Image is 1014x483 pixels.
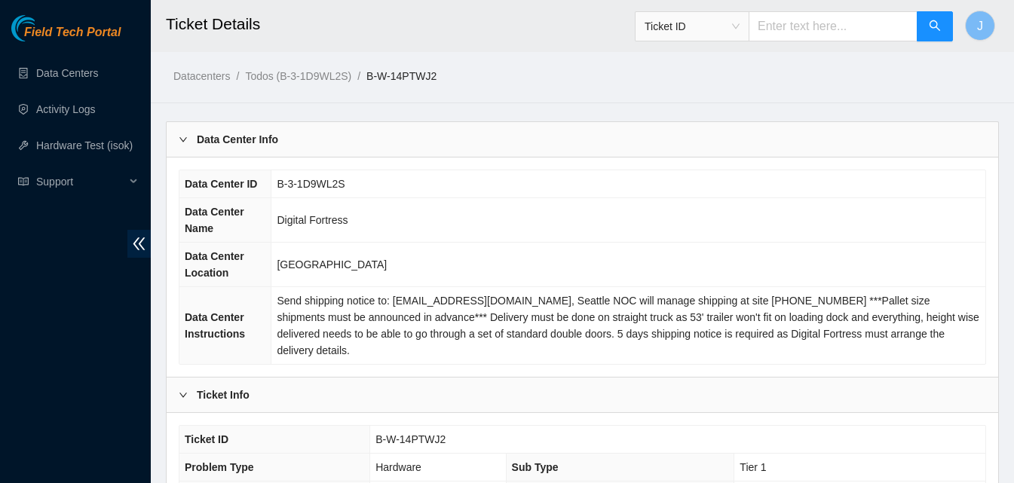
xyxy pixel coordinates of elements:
[36,167,125,197] span: Support
[185,311,245,340] span: Data Center Instructions
[645,15,740,38] span: Ticket ID
[173,70,230,82] a: Datacenters
[977,17,983,35] span: J
[357,70,360,82] span: /
[740,461,766,473] span: Tier 1
[18,176,29,187] span: read
[366,70,437,82] a: B-W-14PTWJ2
[24,26,121,40] span: Field Tech Portal
[197,131,278,148] b: Data Center Info
[185,433,228,445] span: Ticket ID
[929,20,941,34] span: search
[185,206,244,234] span: Data Center Name
[36,139,133,151] a: Hardware Test (isok)
[179,390,188,399] span: right
[749,11,918,41] input: Enter text here...
[965,11,995,41] button: J
[236,70,239,82] span: /
[277,214,348,226] span: Digital Fortress
[512,461,559,473] span: Sub Type
[11,15,76,41] img: Akamai Technologies
[11,27,121,47] a: Akamai TechnologiesField Tech Portal
[127,230,151,258] span: double-left
[167,378,998,412] div: Ticket Info
[36,67,98,79] a: Data Centers
[917,11,953,41] button: search
[185,178,257,190] span: Data Center ID
[185,250,244,279] span: Data Center Location
[185,461,254,473] span: Problem Type
[245,70,351,82] a: Todos (B-3-1D9WL2S)
[179,135,188,144] span: right
[277,295,979,356] span: Send shipping notice to: [EMAIL_ADDRESS][DOMAIN_NAME], Seattle NOC will manage shipping at site [...
[277,258,387,271] span: [GEOGRAPHIC_DATA]
[197,387,250,403] b: Ticket Info
[36,103,96,115] a: Activity Logs
[375,433,446,445] span: B-W-14PTWJ2
[375,461,421,473] span: Hardware
[277,178,345,190] span: B-3-1D9WL2S
[167,122,998,157] div: Data Center Info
